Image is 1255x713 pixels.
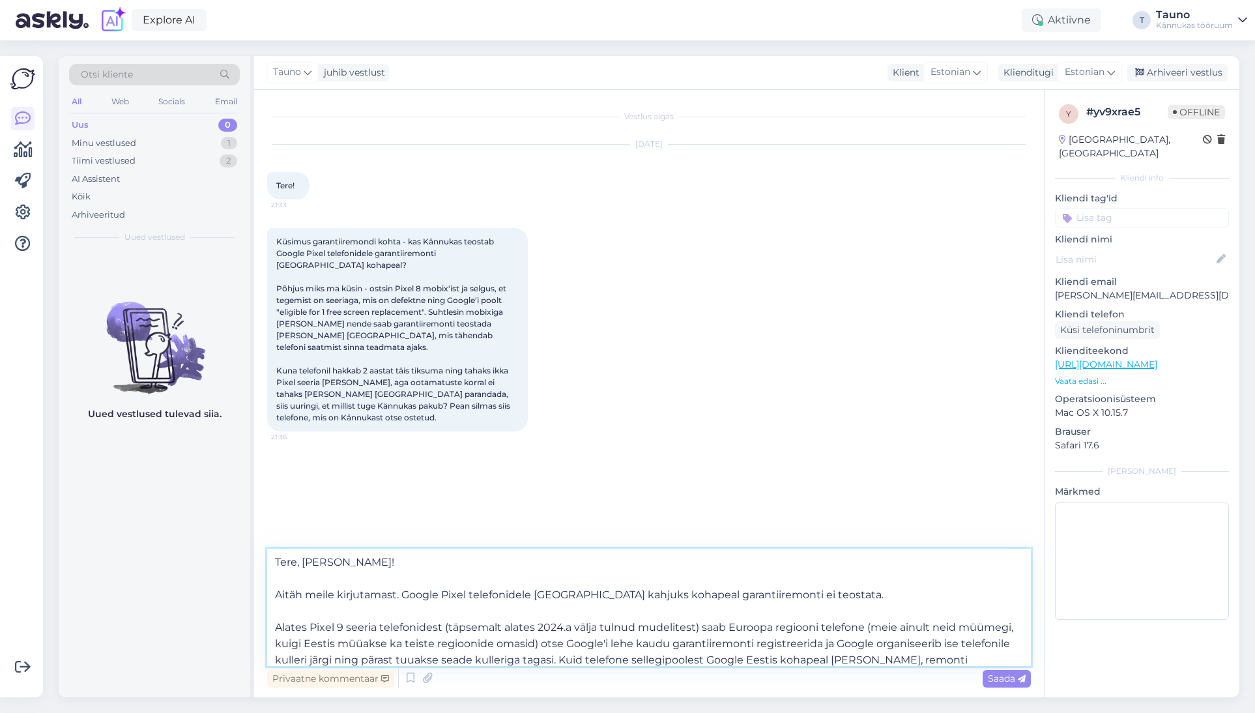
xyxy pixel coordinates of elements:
[1055,172,1229,184] div: Kliendi info
[1086,104,1168,120] div: # yv9xrae5
[72,173,120,186] div: AI Assistent
[109,93,132,110] div: Web
[1055,289,1229,302] p: [PERSON_NAME][EMAIL_ADDRESS][DOMAIN_NAME]
[69,93,84,110] div: All
[1055,439,1229,452] p: Safari 17.6
[267,138,1031,150] div: [DATE]
[1055,192,1229,205] p: Kliendi tag'id
[271,432,320,442] span: 21:36
[930,65,970,80] span: Estonian
[1066,109,1071,119] span: y
[998,66,1054,80] div: Klienditugi
[887,66,919,80] div: Klient
[1022,8,1101,32] div: Aktiivne
[276,181,295,190] span: Tere!
[1056,252,1214,267] input: Lisa nimi
[1055,392,1229,406] p: Operatsioonisüsteem
[1055,406,1229,420] p: Mac OS X 10.15.7
[124,231,185,243] span: Uued vestlused
[1055,208,1229,227] input: Lisa tag
[1055,233,1229,246] p: Kliendi nimi
[81,68,133,81] span: Otsi kliente
[1132,11,1151,29] div: T
[267,670,394,688] div: Privaatne kommentaar
[267,549,1031,666] textarea: Tere, [PERSON_NAME]! Aitäh meile kirjutamast. Google Pixel telefonidele [GEOGRAPHIC_DATA] kahjuks...
[1055,425,1229,439] p: Brauser
[1055,275,1229,289] p: Kliendi email
[212,93,240,110] div: Email
[1168,105,1225,119] span: Offline
[72,209,125,222] div: Arhiveeritud
[1156,10,1247,31] a: TaunoKännukas tööruum
[1127,64,1228,81] div: Arhiveeri vestlus
[1156,10,1233,20] div: Tauno
[988,673,1026,684] span: Saada
[72,119,89,132] div: Uus
[319,66,385,80] div: juhib vestlust
[1156,20,1233,31] div: Kännukas tööruum
[220,154,237,167] div: 2
[221,137,237,150] div: 1
[276,237,512,422] span: Küsimus garantiiremondi kohta - kas Kännukas teostab Google Pixel telefonidele garantiiremonti [G...
[72,154,136,167] div: Tiimi vestlused
[72,137,136,150] div: Minu vestlused
[273,65,301,80] span: Tauno
[1055,375,1229,387] p: Vaata edasi ...
[72,190,91,203] div: Kõik
[99,7,126,34] img: explore-ai
[156,93,188,110] div: Socials
[1055,485,1229,499] p: Märkmed
[1055,358,1157,370] a: [URL][DOMAIN_NAME]
[218,119,237,132] div: 0
[1055,321,1160,339] div: Küsi telefoninumbrit
[267,111,1031,123] div: Vestlus algas
[1055,344,1229,358] p: Klienditeekond
[1059,133,1203,160] div: [GEOGRAPHIC_DATA], [GEOGRAPHIC_DATA]
[1065,65,1104,80] span: Estonian
[132,9,207,31] a: Explore AI
[59,278,250,396] img: No chats
[1055,308,1229,321] p: Kliendi telefon
[1055,465,1229,477] div: [PERSON_NAME]
[10,66,35,91] img: Askly Logo
[88,407,222,421] p: Uued vestlused tulevad siia.
[271,200,320,210] span: 21:33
